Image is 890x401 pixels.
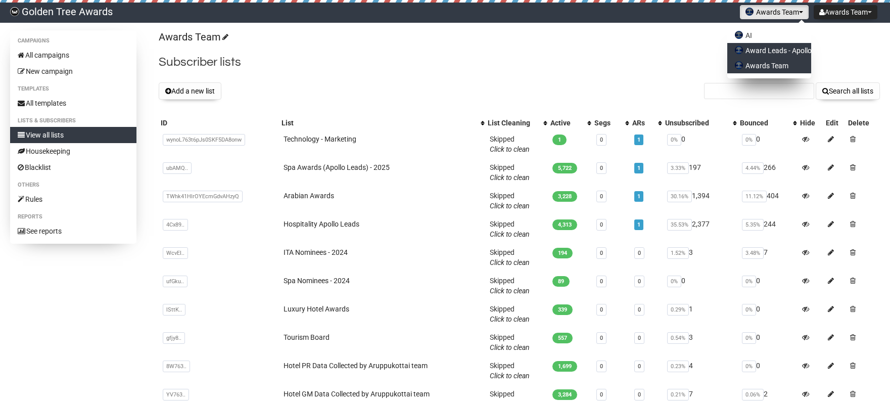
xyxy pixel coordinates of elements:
[667,219,692,231] span: 35.53%
[488,118,538,128] div: List Cleaning
[159,53,880,71] h2: Subscriber lists
[742,162,764,174] span: 4.44%
[490,230,530,238] a: Click to clean
[663,158,738,187] td: 197
[600,165,603,171] a: 0
[163,361,190,372] span: 8W763..
[727,43,811,58] a: Award Leads - Apollo
[735,61,743,69] img: favicons
[742,361,756,372] span: 0%
[284,163,390,171] a: Spa Awards (Apollo Leads) - 2025
[630,116,663,130] th: ARs: No sort applied, activate to apply an ascending sort
[10,63,136,79] a: New campaign
[490,258,530,266] a: Click to clean
[10,7,19,16] img: f8b559bad824ed76f7defaffbc1b54fa
[552,361,577,372] span: 1,699
[163,276,188,287] span: ufGku..
[490,163,530,182] span: Skipped
[10,35,136,47] li: Campaigns
[667,332,689,344] span: 0.54%
[667,389,689,400] span: 0.21%
[284,220,359,228] a: Hospitality Apollo Leads
[490,202,530,210] a: Click to clean
[824,116,846,130] th: Edit: No sort applied, sorting is disabled
[490,220,530,238] span: Skipped
[159,31,227,43] a: Awards Team
[742,276,756,287] span: 0%
[665,118,728,128] div: Unsubscribed
[552,135,567,145] span: 1
[740,118,788,128] div: Bounced
[826,118,844,128] div: Edit
[10,191,136,207] a: Rules
[727,58,811,73] a: Awards Team
[600,278,603,285] a: 0
[663,357,738,385] td: 4
[742,134,756,146] span: 0%
[10,143,136,159] a: Housekeeping
[637,221,640,228] a: 1
[663,300,738,328] td: 1
[552,333,573,343] span: 557
[663,215,738,243] td: 2,377
[667,304,689,316] span: 0.29%
[735,31,743,39] img: favicons
[284,305,349,313] a: Luxury Hotel Awards
[279,116,486,130] th: List: No sort applied, activate to apply an ascending sort
[735,46,743,54] img: favicons
[284,135,356,143] a: Technology - Marketing
[10,211,136,223] li: Reports
[10,83,136,95] li: Templates
[638,250,641,256] a: 0
[159,82,221,100] button: Add a new list
[667,162,689,174] span: 3.33%
[637,165,640,171] a: 1
[163,219,188,231] span: 4Cx89..
[740,5,809,19] button: Awards Team
[10,115,136,127] li: Lists & subscribers
[667,276,681,287] span: 0%
[552,219,577,230] span: 4,313
[742,191,767,202] span: 11.12%
[548,116,592,130] th: Active: No sort applied, activate to apply an ascending sort
[10,179,136,191] li: Others
[594,118,620,128] div: Segs
[816,82,880,100] button: Search all lists
[10,47,136,63] a: All campaigns
[284,390,430,398] a: Hotel GM Data Collected by Aruppukottai team
[637,137,640,143] a: 1
[552,304,573,315] span: 339
[163,389,189,400] span: YV763..
[10,223,136,239] a: See reports
[284,277,350,285] a: Spa Nominees - 2024
[667,361,689,372] span: 0.23%
[663,130,738,158] td: 0
[600,250,603,256] a: 0
[490,333,530,351] span: Skipped
[550,118,582,128] div: Active
[552,276,570,287] span: 89
[284,362,428,370] a: Hotel PR Data Collected by Aruppukottai team
[284,192,334,200] a: Arabian Awards
[663,116,738,130] th: Unsubscribed: No sort applied, activate to apply an ascending sort
[600,306,603,313] a: 0
[738,158,798,187] td: 266
[163,247,188,259] span: WcvEI..
[490,287,530,295] a: Click to clean
[552,163,577,173] span: 5,722
[738,243,798,272] td: 7
[800,118,822,128] div: Hide
[663,328,738,357] td: 3
[10,159,136,175] a: Blacklist
[638,391,641,398] a: 0
[667,247,689,259] span: 1.52%
[742,219,764,231] span: 5.35%
[745,8,754,16] img: favicons
[638,278,641,285] a: 0
[738,328,798,357] td: 0
[490,315,530,323] a: Click to clean
[10,127,136,143] a: View all lists
[663,187,738,215] td: 1,394
[490,145,530,153] a: Click to clean
[490,343,530,351] a: Click to clean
